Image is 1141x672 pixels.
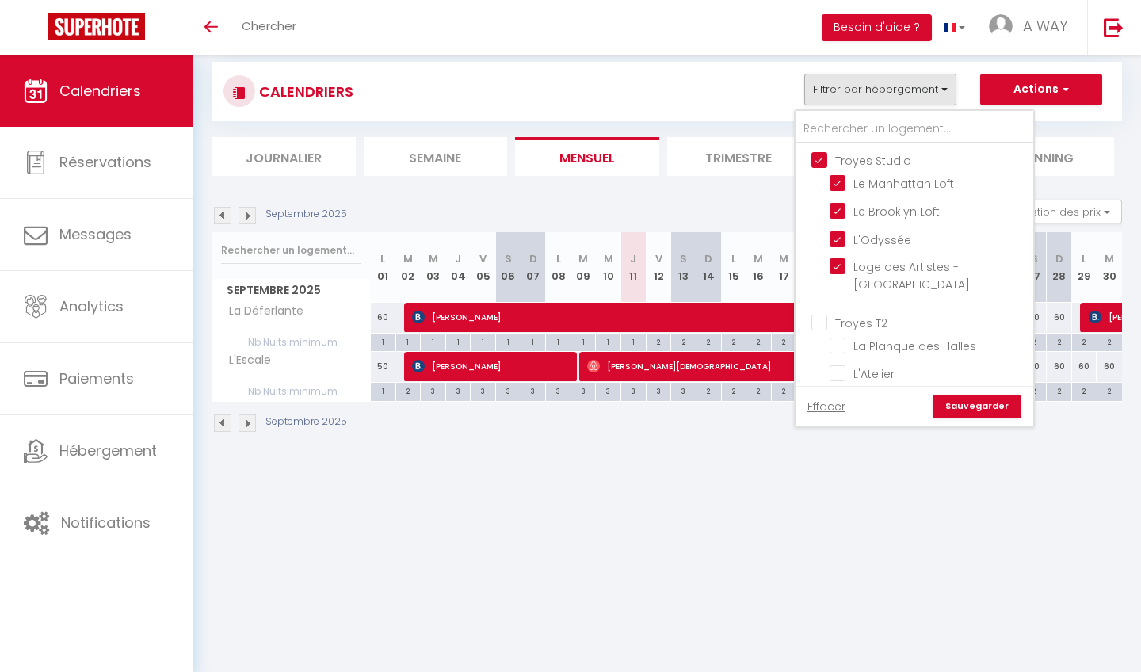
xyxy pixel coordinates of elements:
abbr: M [403,251,413,266]
span: [PERSON_NAME] [412,302,852,332]
th: 28 [1047,232,1072,303]
div: 1 [371,383,395,398]
img: ... [989,14,1013,38]
div: 1 [396,334,421,349]
a: Sauvegarder [933,395,1021,418]
div: 60 [371,303,396,332]
div: 60 [1047,303,1072,332]
span: Loge des Artistes - [GEOGRAPHIC_DATA] [853,259,970,292]
span: Nb Nuits minimum [212,383,370,400]
div: 2 [772,383,796,398]
li: Semaine [364,137,508,176]
span: A WAY [1023,16,1067,36]
th: 12 [646,232,671,303]
div: 2 [746,334,771,349]
span: Hébergement [59,441,157,460]
div: 3 [471,383,495,398]
div: 1 [496,334,521,349]
abbr: L [731,251,736,266]
abbr: M [779,251,788,266]
th: 17 [771,232,796,303]
abbr: L [1082,251,1086,266]
th: 16 [746,232,772,303]
span: La Planque des Halles [853,338,976,354]
abbr: D [529,251,537,266]
th: 14 [696,232,721,303]
div: 2 [647,334,671,349]
div: 1 [546,334,570,349]
abbr: D [704,251,712,266]
span: L'Escale [215,352,275,369]
th: 30 [1097,232,1122,303]
div: 1 [571,334,596,349]
span: Septembre 2025 [212,279,370,302]
div: 2 [396,383,421,398]
th: 15 [721,232,746,303]
li: Planning [971,137,1115,176]
abbr: J [455,251,461,266]
span: Analytics [59,296,124,316]
abbr: V [479,251,487,266]
abbr: M [754,251,763,266]
div: 60 [1047,352,1072,381]
div: 2 [696,334,721,349]
span: Calendriers [59,81,141,101]
span: Messages [59,224,132,244]
abbr: M [604,251,613,266]
div: 3 [421,383,445,398]
abbr: L [556,251,561,266]
th: 03 [421,232,446,303]
div: 2 [696,383,721,398]
div: 1 [471,334,495,349]
div: 2 [1072,383,1097,398]
div: 3 [671,383,696,398]
img: Super Booking [48,13,145,40]
button: Ouvrir le widget de chat LiveChat [13,6,60,54]
th: 07 [521,232,546,303]
div: 3 [596,383,620,398]
div: 2 [746,383,771,398]
div: 2 [1047,383,1071,398]
p: Septembre 2025 [265,414,347,430]
h3: CALENDRIERS [255,74,353,109]
div: 3 [521,383,546,398]
div: 1 [596,334,620,349]
p: Septembre 2025 [265,207,347,222]
th: 10 [596,232,621,303]
span: Nb Nuits minimum [212,334,370,351]
div: 1 [371,334,395,349]
div: 3 [571,383,596,398]
div: 1 [421,334,445,349]
a: Effacer [807,398,845,415]
div: 50 [371,352,396,381]
div: 60 [1097,352,1122,381]
th: 29 [1072,232,1097,303]
abbr: M [1105,251,1114,266]
span: Troyes T2 [835,315,887,331]
input: Rechercher un logement... [221,236,361,265]
th: 13 [671,232,696,303]
div: 2 [1047,334,1071,349]
div: 2 [1097,334,1122,349]
li: Trimestre [667,137,811,176]
abbr: J [630,251,636,266]
li: Mensuel [515,137,659,176]
button: Gestion des prix [1004,200,1122,223]
span: [PERSON_NAME] [412,351,573,381]
button: Filtrer par hébergement [804,74,956,105]
th: 09 [570,232,596,303]
div: 3 [446,383,471,398]
div: 2 [722,334,746,349]
div: 60 [1072,352,1097,381]
abbr: V [655,251,662,266]
abbr: L [380,251,385,266]
span: [PERSON_NAME][DEMOGRAPHIC_DATA] [587,351,824,381]
abbr: M [578,251,588,266]
th: 05 [471,232,496,303]
th: 06 [496,232,521,303]
abbr: S [505,251,512,266]
abbr: S [680,251,687,266]
li: Journalier [212,137,356,176]
div: 3 [546,383,570,398]
div: 1 [621,334,646,349]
